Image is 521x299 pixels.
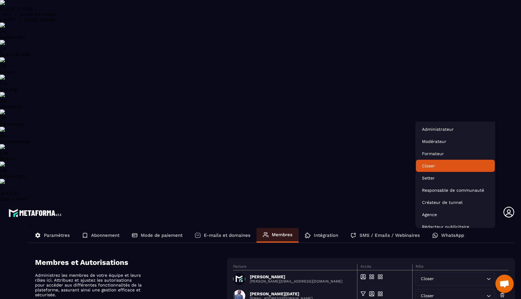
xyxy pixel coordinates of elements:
[250,274,342,279] p: [PERSON_NAME]
[44,233,70,238] p: Paramètres
[9,207,63,219] img: logo
[250,279,342,283] p: [PERSON_NAME][EMAIL_ADDRESS][DOMAIN_NAME]
[204,233,250,238] p: E-mails et domaines
[233,264,357,270] th: Facture
[495,275,514,293] div: Ouvrir le chat
[141,233,183,238] p: Mode de paiement
[422,199,489,205] p: Créateur de tunnel
[272,232,292,237] p: Membres
[357,264,412,270] th: Accès
[420,276,435,282] span: Closer
[422,224,489,230] p: Rédacteur publicitaire
[412,264,509,270] th: Rôle
[35,273,142,297] p: Administrez les membres de votre équipe et leurs rôles ici. Attribuez et ajustez les autorisation...
[91,233,119,238] p: Abonnement
[416,272,495,286] div: Search for option
[435,276,485,282] input: Search for option
[314,233,338,238] p: Intégration
[422,212,489,218] p: Agence
[35,258,227,267] h4: Membres et Autorisations
[360,233,420,238] p: SMS / Emails / Webinaires
[441,233,464,238] p: WhatsApp
[250,291,313,296] p: [PERSON_NAME][DATE]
